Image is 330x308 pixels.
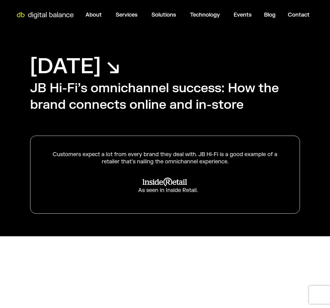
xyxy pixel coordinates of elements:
a: Services [116,11,138,18]
a: As seen in Inside Retail. [45,173,285,198]
iframe: AudioNative ElevenLabs Player [98,266,232,294]
a: Technology [190,11,220,18]
a: About [86,11,102,18]
nav: Menu [76,9,314,21]
h1: [DATE] ↘︎ [30,53,120,80]
a: Events [234,11,252,18]
div: As seen in Inside Retail. [132,187,198,194]
a: Blog [264,11,276,18]
a: Contact [288,11,310,18]
img: Digital Balance logo [15,12,75,19]
div: Menu Toggle [76,9,314,21]
a: Solutions [151,11,176,18]
div: Customers expect a lot from every brand they deal with. JB Hi-Fi is a good example of a retailer ... [45,151,285,165]
h2: JB Hi-Fi’s omnichannel success: How the brand connects online and in-store [30,80,300,113]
